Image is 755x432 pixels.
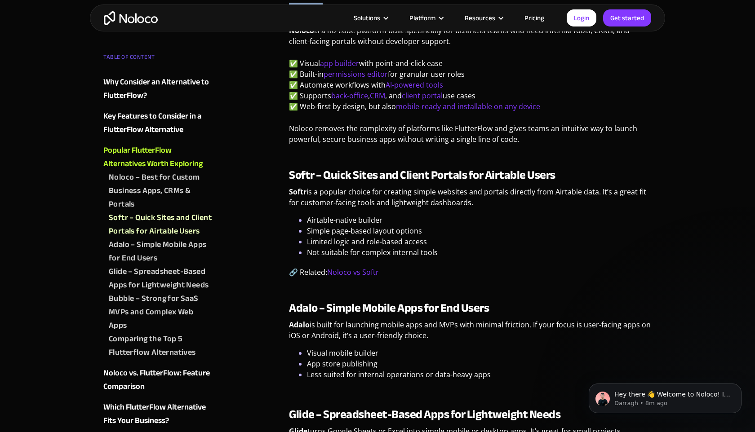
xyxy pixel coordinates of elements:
a: Softr – Quick Sites and Client Portals for Airtable Users [109,211,212,238]
div: Platform [409,12,435,24]
p: is a no-code platform built specifically for business teams who need internal tools, CRMs, and cl... [289,25,652,53]
a: Why Consider an Alternative to FlutterFlow? [103,75,212,102]
a: app builder [320,58,359,68]
a: client portal [402,91,443,101]
div: Platform [398,12,453,24]
a: Comparing the Top 5 Flutterflow Alternatives [109,332,212,359]
a: Key Features to Consider in a FlutterFlow Alternative [103,110,212,137]
p: is built for launching mobile apps and MVPs with minimal friction. If your focus is user-facing a... [289,319,652,348]
a: AI-powered tools [386,80,443,90]
div: Resources [453,12,513,24]
div: Solutions [354,12,380,24]
li: App store publishing [307,358,652,369]
li: Not suitable for complex internal tools [307,247,652,258]
iframe: Intercom notifications message [575,365,755,428]
strong: Adalo [289,320,310,330]
li: Visual mobile builder [307,348,652,358]
li: Less suited for internal operations or data-heavy apps [307,369,652,391]
a: mobile-ready and installable on any device [396,101,540,111]
strong: Adalo – Simple Mobile Apps for End Users [289,297,489,319]
a: back-office [331,91,368,101]
a: permissions editor [324,69,388,79]
a: Which FlutterFlow Alternative Fits Your Business? [103,401,212,428]
p: ✅ Visual with point-and-click ease ✅ Built-in for granular user roles ✅ Automate workflows with ✅... [289,58,652,119]
li: Limited logic and role-based access [307,236,652,247]
p: 🔗 Related: [289,267,652,284]
a: CRM [370,91,385,101]
li: Airtable-native builder [307,215,652,225]
p: Noloco removes the complexity of platforms like FlutterFlow and gives teams an intuitive way to l... [289,123,652,151]
a: Get started [603,9,651,26]
a: Noloco – Best for Custom Business Apps, CRMs & Portals [109,171,212,211]
strong: Glide – Spreadsheet-Based Apps for Lightweight Needs [289,403,560,425]
a: Bubble – Strong for SaaS MVPs and Complex Web Apps [109,292,212,332]
div: TABLE OF CONTENT [103,50,212,68]
a: home [104,11,158,25]
a: Popular FlutterFlow Alternatives Worth Exploring [103,144,212,171]
a: Noloco vs Softr [327,267,379,277]
li: Simple page-based layout options [307,225,652,236]
a: Pricing [513,12,555,24]
div: Solutions [342,12,398,24]
p: is a popular choice for creating simple websites and portals directly from Airtable data. It’s a ... [289,186,652,215]
a: Noloco vs. FlutterFlow: Feature Comparison [103,366,212,393]
div: Resources [465,12,495,24]
a: Adalo – Simple Mobile Apps for End Users [109,238,212,265]
a: Login [567,9,596,26]
strong: Softr [289,187,306,197]
a: Glide – Spreadsheet-Based Apps for Lightweight Needs [109,265,212,292]
strong: Softr – Quick Sites and Client Portals for Airtable Users [289,164,555,186]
